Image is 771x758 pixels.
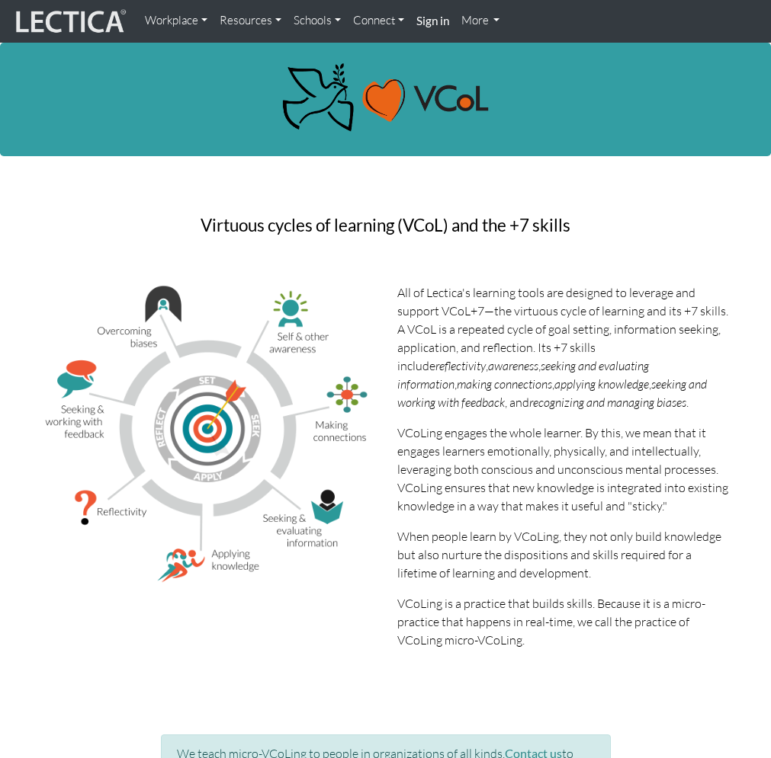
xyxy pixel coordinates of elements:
p: VCoLing is a practice that builds skills. Because it is a micro-practice that happens in real-tim... [397,594,729,649]
i: reflectivity [435,358,486,373]
i: seeking and evaluating information [397,358,649,392]
a: Schools [288,6,347,36]
h3: Virtuous cycles of learning (VCoL) and the +7 skills [161,216,611,235]
img: lecticalive [12,7,127,36]
a: Connect [347,6,410,36]
p: All of Lectica's learning tools are designed to leverage and support VCoL+7—the virtuous cycle of... [397,283,729,411]
p: When people learn by VCoLing, they not only build knowledge but also nurture the dispositions and... [397,527,729,582]
i: applying knowledge [554,376,649,392]
a: More [455,6,506,36]
i: making connections [457,376,552,392]
a: Workplace [139,6,214,36]
i: recognizing and managing biases [529,395,686,410]
i: awareness [488,358,538,373]
a: Sign in [410,6,455,37]
a: Resources [214,6,288,36]
strong: Sign in [416,14,449,27]
img: VCoL+7 illustration [43,283,374,584]
p: VCoLing engages the whole learner. By this, we mean that it engages learners emotionally, physica... [397,424,729,515]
